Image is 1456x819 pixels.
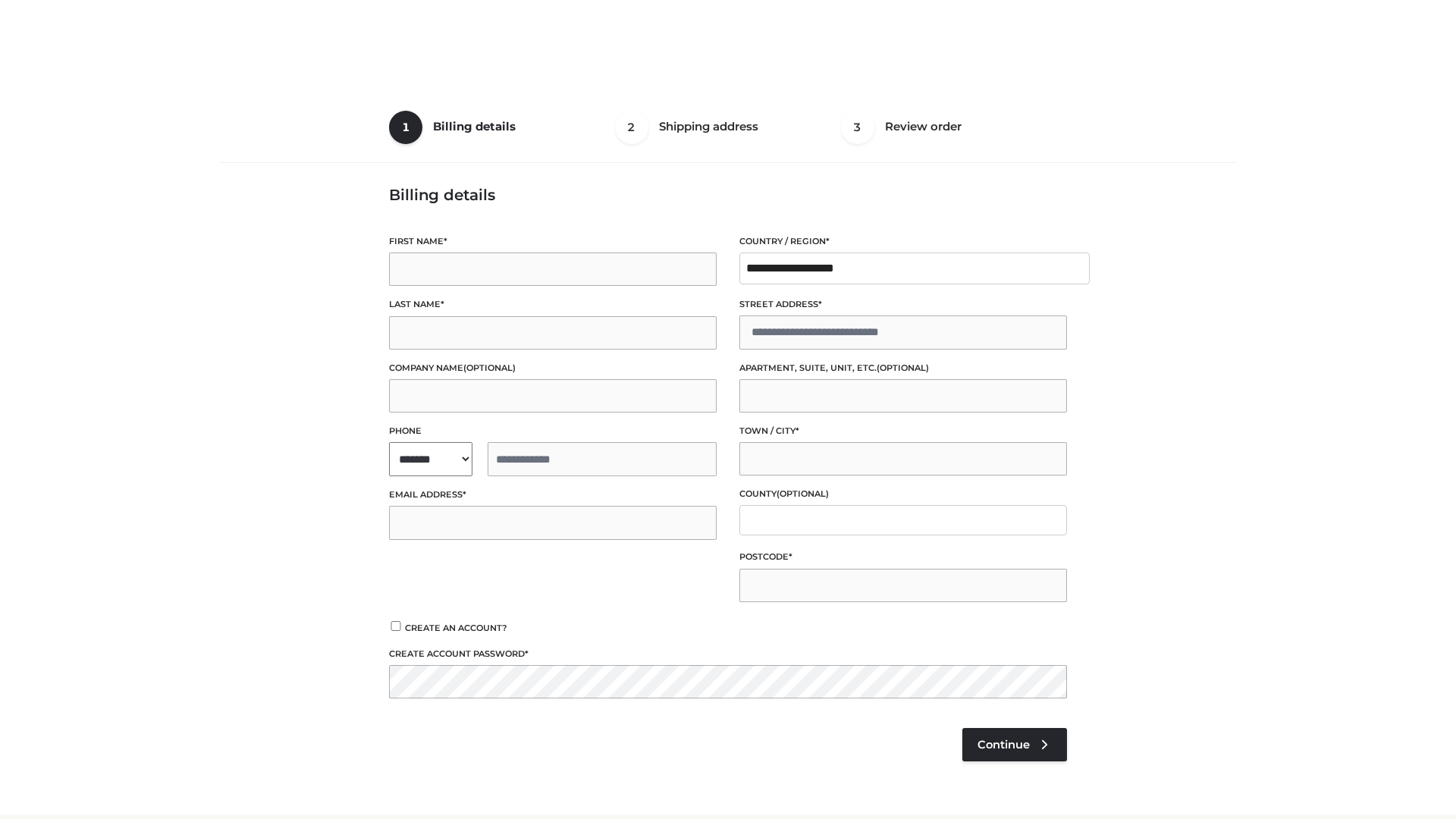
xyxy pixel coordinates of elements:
a: Continue [962,728,1067,761]
label: Postcode [739,550,1067,564]
span: 2 [615,111,648,144]
span: Shipping address [659,119,758,133]
label: Company name [389,361,717,375]
label: Last name [389,297,717,312]
input: Create an account? [389,621,403,631]
label: Country / Region [739,234,1067,249]
label: Apartment, suite, unit, etc. [739,361,1067,375]
span: (optional) [777,488,829,499]
label: Phone [389,424,717,438]
label: Email address [389,488,717,502]
span: Continue [977,738,1030,752]
label: Street address [739,297,1067,312]
span: Create an account? [405,623,507,633]
label: First name [389,234,717,249]
span: 1 [389,111,422,144]
label: Town / City [739,424,1067,438]
span: 3 [841,111,874,144]
label: County [739,487,1067,501]
h3: Billing details [389,186,1067,204]
label: Create account password [389,647,1067,661]
span: (optional) [463,362,516,373]
span: Review order [885,119,962,133]
span: Billing details [433,119,516,133]
span: (optional) [877,362,929,373]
